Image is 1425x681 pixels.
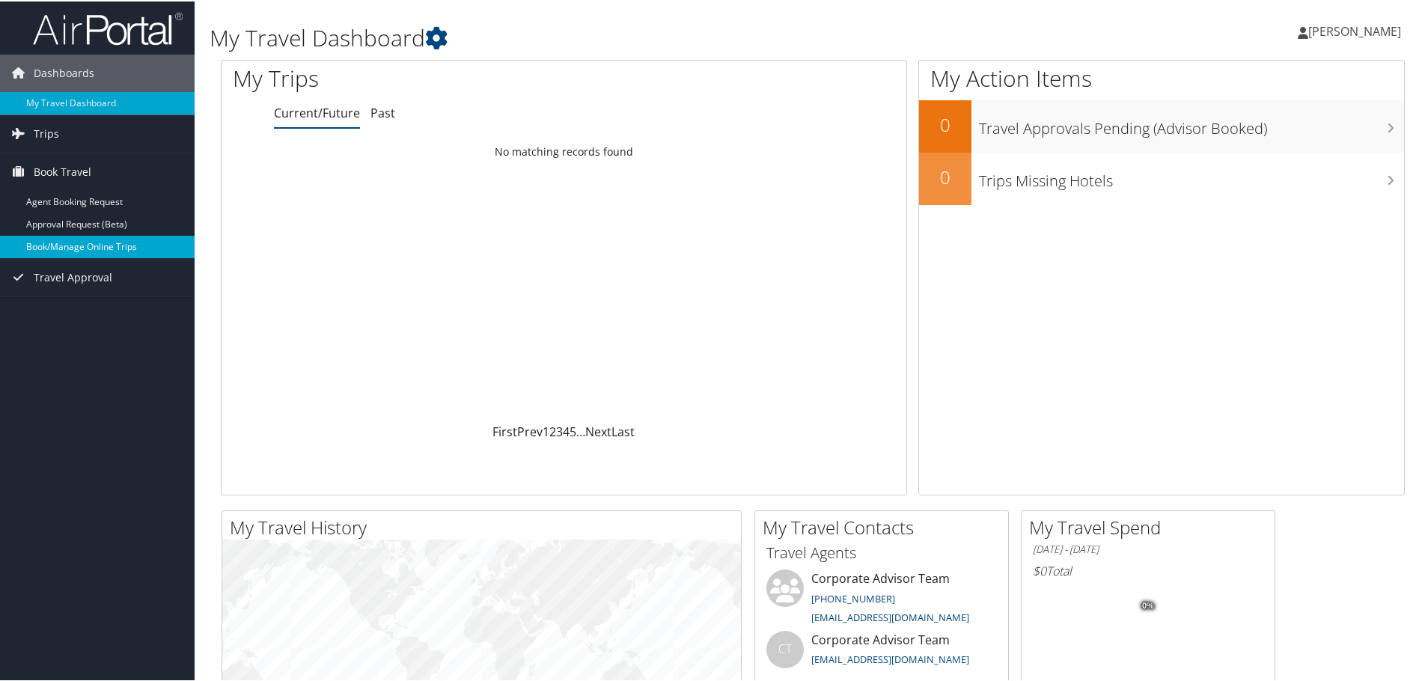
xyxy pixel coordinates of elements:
[919,111,971,136] h2: 0
[766,541,997,562] h3: Travel Agents
[919,99,1404,151] a: 0Travel Approvals Pending (Advisor Booked)
[549,422,556,439] a: 2
[1033,561,1046,578] span: $0
[34,257,112,295] span: Travel Approval
[34,114,59,151] span: Trips
[570,422,576,439] a: 5
[210,21,1014,52] h1: My Travel Dashboard
[274,103,360,120] a: Current/Future
[611,422,635,439] a: Last
[811,609,969,623] a: [EMAIL_ADDRESS][DOMAIN_NAME]
[563,422,570,439] a: 4
[979,162,1404,190] h3: Trips Missing Hotels
[585,422,611,439] a: Next
[556,422,563,439] a: 3
[979,109,1404,138] h3: Travel Approvals Pending (Advisor Booked)
[543,422,549,439] a: 1
[919,163,971,189] h2: 0
[34,152,91,189] span: Book Travel
[1142,600,1154,609] tspan: 0%
[1033,541,1263,555] h6: [DATE] - [DATE]
[1033,561,1263,578] h6: Total
[34,53,94,91] span: Dashboards
[1029,513,1275,539] h2: My Travel Spend
[811,651,969,665] a: [EMAIL_ADDRESS][DOMAIN_NAME]
[1308,22,1401,38] span: [PERSON_NAME]
[759,568,1004,629] li: Corporate Advisor Team
[919,151,1404,204] a: 0Trips Missing Hotels
[33,10,183,45] img: airportal-logo.png
[576,422,585,439] span: …
[766,629,804,667] div: CT
[763,513,1008,539] h2: My Travel Contacts
[517,422,543,439] a: Prev
[370,103,395,120] a: Past
[919,61,1404,93] h1: My Action Items
[492,422,517,439] a: First
[759,629,1004,678] li: Corporate Advisor Team
[230,513,741,539] h2: My Travel History
[233,61,610,93] h1: My Trips
[1298,7,1416,52] a: [PERSON_NAME]
[811,590,895,604] a: [PHONE_NUMBER]
[222,137,906,164] td: No matching records found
